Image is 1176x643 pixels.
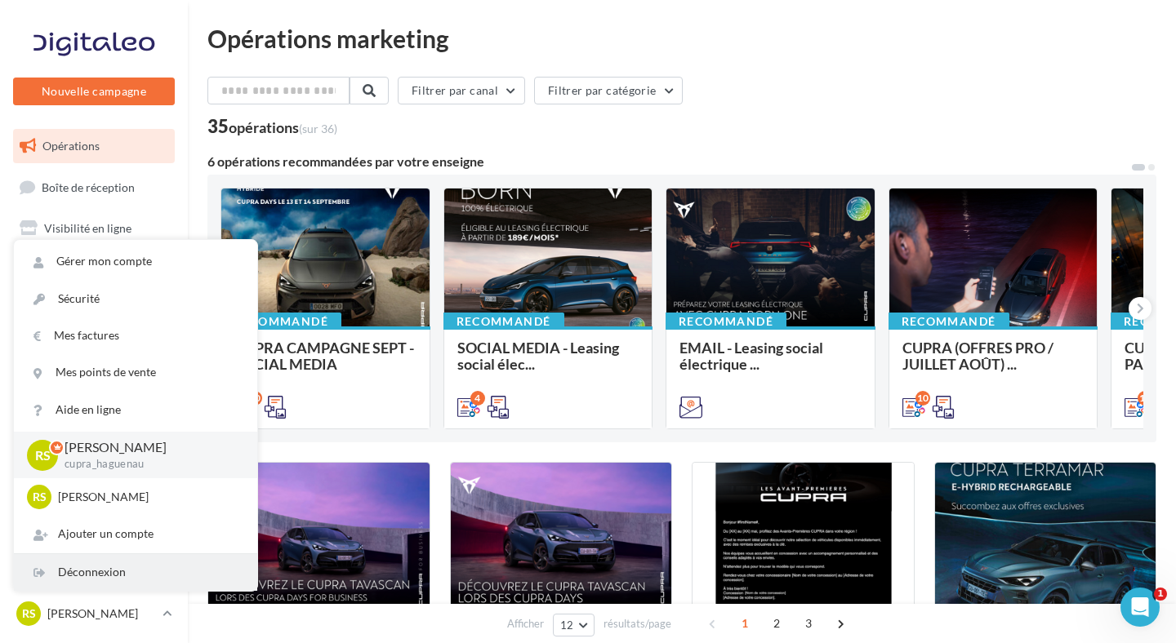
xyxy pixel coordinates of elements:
[679,339,823,373] span: EMAIL - Leasing social électrique ...
[1120,588,1160,627] iframe: Intercom live chat
[457,339,619,373] span: SOCIAL MEDIA - Leasing social élec...
[666,313,786,330] div: Recommandé
[10,211,178,246] a: Visibilité en ligne
[10,129,178,163] a: Opérations
[234,339,414,373] span: CUPRA CAMPAGNE SEPT - SOCIAL MEDIA
[10,170,178,205] a: Boîte de réception
[604,616,671,632] span: résultats/page
[795,610,822,636] span: 3
[35,446,51,464] span: RS
[10,374,178,408] a: Calendrier
[65,457,231,472] p: cupra_haguenau
[10,468,178,517] a: Campagnes DataOnDemand
[33,489,47,505] span: RS
[42,180,135,193] span: Boîte de réception
[14,243,257,280] a: Gérer mon compte
[443,313,564,330] div: Recommandé
[764,610,790,636] span: 2
[10,293,178,327] a: Contacts
[14,317,257,354] a: Mes factures
[14,516,257,552] div: Ajouter un compte
[207,118,337,135] div: 35
[299,122,337,135] span: (sur 36)
[534,77,683,104] button: Filtrer par catégorie
[14,554,257,591] div: Déconnexion
[398,77,525,104] button: Filtrer par canal
[220,313,341,330] div: Recommandé
[13,598,175,629] a: RS [PERSON_NAME]
[470,391,485,406] div: 4
[560,619,574,632] span: 12
[10,415,178,463] a: PLV et print personnalisable
[14,354,257,391] a: Mes points de vente
[14,392,257,428] a: Aide en ligne
[889,313,1009,330] div: Recommandé
[44,221,131,235] span: Visibilité en ligne
[42,139,100,153] span: Opérations
[915,391,930,406] div: 10
[902,339,1053,373] span: CUPRA (OFFRES PRO / JUILLET AOÛT) ...
[229,120,337,135] div: opérations
[1154,588,1167,601] span: 1
[10,252,178,286] a: Campagnes
[13,78,175,105] button: Nouvelle campagne
[1138,391,1152,406] div: 11
[22,605,36,622] span: RS
[47,605,156,622] p: [PERSON_NAME]
[207,26,1156,51] div: Opérations marketing
[14,281,257,317] a: Sécurité
[507,616,544,632] span: Afficher
[65,438,231,457] p: [PERSON_NAME]
[553,614,595,636] button: 12
[58,489,238,505] p: [PERSON_NAME]
[10,333,178,367] a: Médiathèque
[732,610,758,636] span: 1
[207,155,1130,168] div: 6 opérations recommandées par votre enseigne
